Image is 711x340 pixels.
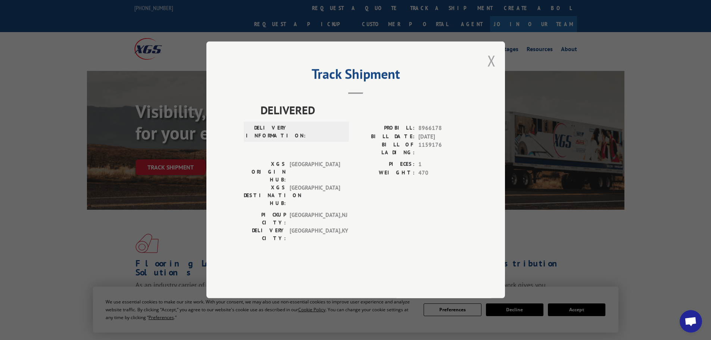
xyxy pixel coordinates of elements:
label: BILL OF LADING: [356,141,415,157]
span: DELIVERED [261,102,468,119]
span: 8966178 [418,124,468,133]
span: [GEOGRAPHIC_DATA] [290,184,340,208]
label: PROBILL: [356,124,415,133]
span: [GEOGRAPHIC_DATA] , NJ [290,211,340,227]
span: [GEOGRAPHIC_DATA] [290,160,340,184]
label: WEIGHT: [356,169,415,177]
label: BILL DATE: [356,132,415,141]
label: DELIVERY INFORMATION: [246,124,288,140]
span: 470 [418,169,468,177]
label: XGS DESTINATION HUB: [244,184,286,208]
label: PICKUP CITY: [244,211,286,227]
h2: Track Shipment [244,69,468,83]
span: 1159176 [418,141,468,157]
button: Close modal [487,51,496,71]
label: DELIVERY CITY: [244,227,286,243]
label: XGS ORIGIN HUB: [244,160,286,184]
span: 1 [418,160,468,169]
span: [GEOGRAPHIC_DATA] , KY [290,227,340,243]
label: PIECES: [356,160,415,169]
div: Open chat [680,310,702,333]
span: [DATE] [418,132,468,141]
